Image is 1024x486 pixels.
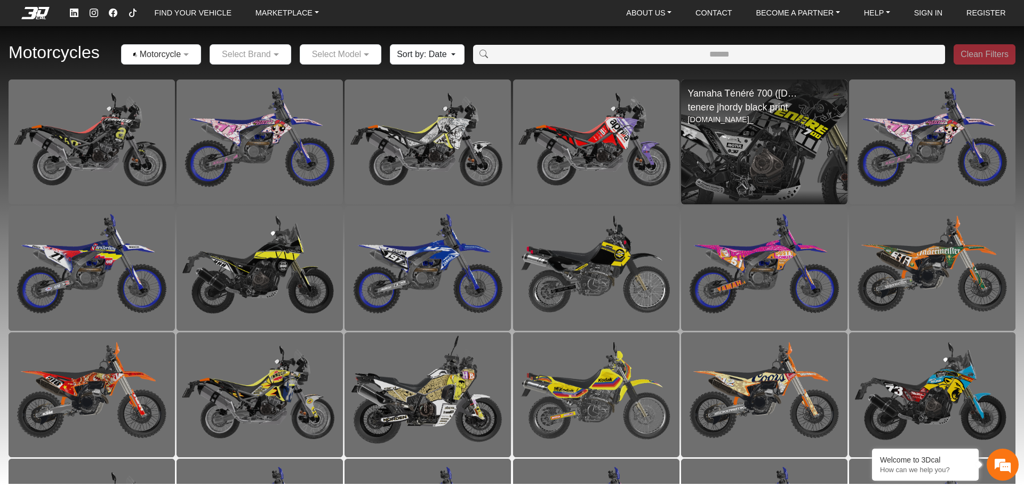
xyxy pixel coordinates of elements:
a: BECOME A PARTNER [751,5,844,21]
span: We're online! [62,125,147,227]
a: HELP [860,5,894,21]
div: Articles [137,315,203,348]
a: ABOUT US [622,5,676,21]
p: How can we help you? [880,466,971,474]
div: Welcome to 3Dcal [880,456,971,464]
h2: Motorcycles [9,38,100,67]
a: FIND YOUR VEHICLE [150,5,236,21]
div: FAQs [71,315,138,348]
a: REGISTER [962,5,1010,21]
a: SIGN IN [910,5,947,21]
a: MARKETPLACE [251,5,323,21]
a: CONTACT [691,5,736,21]
div: Navigation go back [12,55,28,71]
div: Yamaha Ténéré 700 ([DATE]-[DATE])tenere jhordy black print[DOMAIN_NAME]_ [681,79,847,204]
textarea: Type your message and hit 'Enter' [5,278,203,315]
div: Chat with us now [71,56,195,70]
input: Amount (to the nearest dollar) [494,45,946,64]
div: Minimize live chat window [175,5,201,31]
span: Conversation [5,334,71,341]
button: Sort by: Date [390,44,464,65]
